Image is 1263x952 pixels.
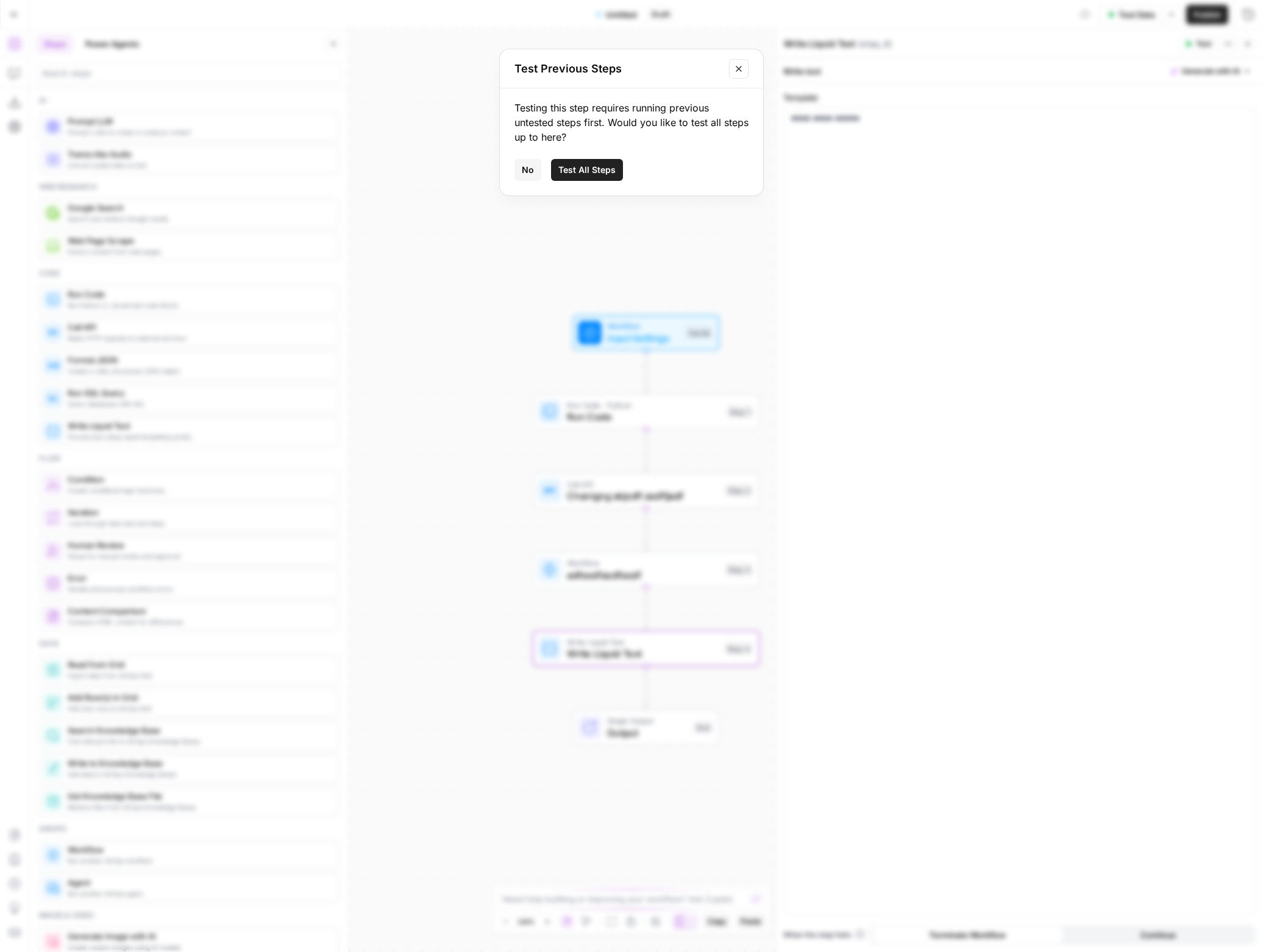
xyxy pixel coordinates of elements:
span: No [522,164,534,176]
button: No [514,159,541,181]
span: Test All Steps [558,164,616,176]
button: Close modal [729,59,749,79]
button: Test All Steps [551,159,623,181]
div: Testing this step requires running previous untested steps first. Would you like to test all step... [514,100,749,144]
h2: Test Previous Steps [514,60,722,77]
